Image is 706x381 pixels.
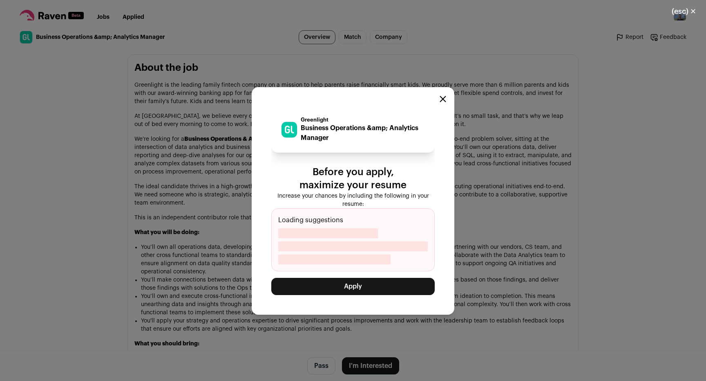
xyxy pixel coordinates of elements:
p: Increase your chances by including the following in your resume: [271,192,435,208]
p: Business Operations &amp; Analytics Manager [301,123,425,143]
img: 0b25fea504f97ee501134d1a256fe66b535461662205e8f38c34c21f8e80f17a.png [282,122,297,138]
button: Close modal [662,2,706,20]
p: Greenlight [301,117,425,123]
button: Apply [271,278,435,295]
div: Loading suggestions [271,208,435,271]
p: Before you apply, maximize your resume [271,166,435,192]
button: Close modal [440,96,446,102]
